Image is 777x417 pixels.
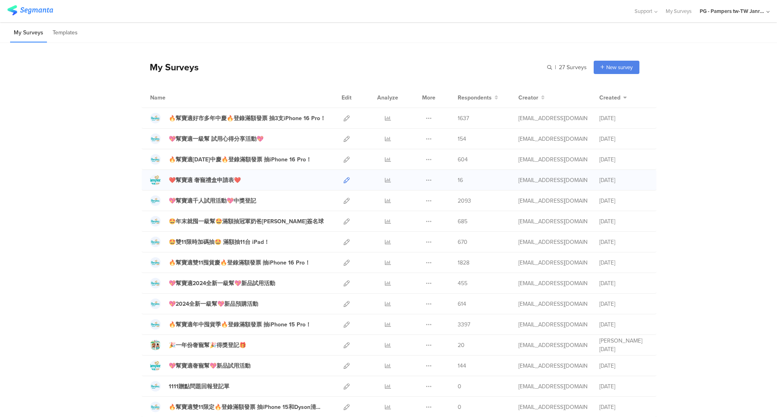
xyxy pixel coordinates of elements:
[599,337,648,353] div: [PERSON_NAME][DATE]
[169,114,326,123] div: 🔥幫寶適好市多年中慶🔥登錄滿額發票 抽3支iPhone 16 Pro！
[150,113,326,123] a: 🔥幫寶適好市多年中慶🔥登錄滿額發票 抽3支iPhone 16 Pro！
[599,279,648,288] div: [DATE]
[169,341,246,349] div: 🎉一年份奢寵幫🎉得獎登記🎁
[606,64,633,71] span: New survey
[150,195,256,206] a: 💖幫寶適千人試用活動💖中獎登記
[169,238,270,246] div: 🤩雙11限時加碼抽🤩 滿額抽11台 iPad！
[458,114,469,123] span: 1637
[150,175,241,185] a: ❤️幫寶適 奢寵禮盒申請表❤️
[518,93,538,102] span: Creator
[169,197,256,205] div: 💖幫寶適千人試用活動💖中獎登記
[169,279,275,288] div: 💖幫寶適2024全新一級幫💖新品試用活動
[518,93,545,102] button: Creator
[518,217,587,226] div: hsiao.c.1@pg.com
[458,217,467,226] span: 685
[458,93,492,102] span: Respondents
[7,5,53,15] img: segmanta logo
[169,403,326,411] div: 🔥幫寶適雙11限定🔥登錄滿額發票 抽iPhone 15和Dyson清淨機等大獎！
[599,176,648,184] div: [DATE]
[169,135,263,143] div: 💖幫寶適一級幫 試用心得分享活動💖
[518,114,587,123] div: hsiao.c.1@pg.com
[518,155,587,164] div: hsiao.c.1@pg.com
[700,7,764,15] div: PG - Pampers tw-TW Janrain
[49,23,81,42] li: Templates
[518,320,587,329] div: hsiao.c.1@pg.com
[599,114,648,123] div: [DATE]
[518,135,587,143] div: hsiao.c.1@pg.com
[458,238,467,246] span: 670
[169,300,258,308] div: 💖2024全新一級幫💖新品預購活動
[458,155,468,164] span: 604
[518,362,587,370] div: hsiao.c.1@pg.com
[169,176,241,184] div: ❤️幫寶適 奢寵禮盒申請表❤️
[150,402,326,412] a: 🔥幫寶適雙11限定🔥登錄滿額發票 抽iPhone 15和Dyson清淨機等大獎！
[150,216,324,226] a: 🤩年末就囤一級幫🤩滿額抽冠軍奶爸[PERSON_NAME]簽名球
[150,154,312,165] a: 🔥幫寶適[DATE]中慶🔥登錄滿額發票 抽iPhone 16 Pro！
[458,300,466,308] span: 614
[599,238,648,246] div: [DATE]
[338,87,355,108] div: Edit
[458,258,469,267] span: 1828
[150,133,263,144] a: 💖幫寶適一級幫 試用心得分享活動💖
[635,7,652,15] span: Support
[599,403,648,411] div: [DATE]
[150,298,258,309] a: 💖2024全新一級幫💖新品預購活動
[458,279,467,288] span: 455
[518,300,587,308] div: hsiao.c.1@pg.com
[150,237,270,247] a: 🤩雙11限時加碼抽🤩 滿額抽11台 iPad！
[150,257,310,268] a: 🔥幫寶適雙11囤貨慶🔥登錄滿額發票 抽iPhone 16 Pro！
[150,340,246,350] a: 🎉一年份奢寵幫🎉得獎登記🎁
[169,217,324,226] div: 🤩年末就囤一級幫🤩滿額抽冠軍奶爸陳傑憲簽名球
[10,23,47,42] li: My Surveys
[554,63,557,72] span: |
[142,60,199,74] div: My Surveys
[518,238,587,246] div: hsiao.c.1@pg.com
[559,63,587,72] span: 27 Surveys
[458,403,461,411] span: 0
[599,258,648,267] div: [DATE]
[420,87,437,108] div: More
[458,341,465,349] span: 20
[150,381,229,392] a: 1111贈點問題回報登記單
[518,341,587,349] div: hsiao.c.1@pg.com
[599,217,648,226] div: [DATE]
[169,258,310,267] div: 🔥幫寶適雙11囤貨慶🔥登錄滿額發票 抽iPhone 16 Pro！
[150,93,199,102] div: Name
[458,93,498,102] button: Respondents
[518,176,587,184] div: hsiao.c.1@pg.com
[518,403,587,411] div: hsiao.c.1@pg.com
[518,258,587,267] div: hsiao.c.1@pg.com
[599,93,620,102] span: Created
[599,320,648,329] div: [DATE]
[150,319,311,330] a: 🔥幫寶適年中囤貨季🔥登錄滿額發票 抽iPhone 15 Pro！
[169,362,251,370] div: 💖幫寶適奢寵幫💖新品試用活動
[599,382,648,391] div: [DATE]
[458,320,470,329] span: 3397
[599,362,648,370] div: [DATE]
[458,176,463,184] span: 16
[376,87,400,108] div: Analyze
[599,300,648,308] div: [DATE]
[458,362,466,370] span: 144
[599,197,648,205] div: [DATE]
[518,382,587,391] div: hsiao.c.1@pg.com
[458,197,471,205] span: 2093
[169,320,311,329] div: 🔥幫寶適年中囤貨季🔥登錄滿額發票 抽iPhone 15 Pro！
[518,197,587,205] div: hsiao.c.1@pg.com
[458,382,461,391] span: 0
[458,135,466,143] span: 154
[150,360,251,371] a: 💖幫寶適奢寵幫💖新品試用活動
[150,278,275,288] a: 💖幫寶適2024全新一級幫💖新品試用活動
[599,93,627,102] button: Created
[169,155,312,164] div: 🔥幫寶適618年中慶🔥登錄滿額發票 抽iPhone 16 Pro！
[518,279,587,288] div: hsiao.c.1@pg.com
[599,135,648,143] div: [DATE]
[599,155,648,164] div: [DATE]
[169,382,229,391] div: 1111贈點問題回報登記單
